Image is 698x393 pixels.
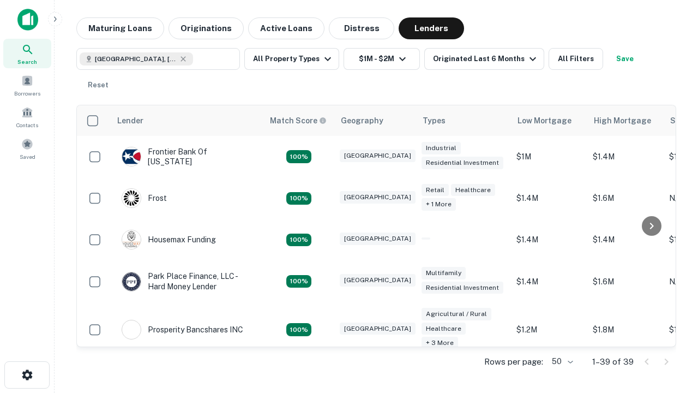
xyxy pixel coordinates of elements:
div: Matching Properties: 4, hasApolloMatch: undefined [286,234,311,247]
p: 1–39 of 39 [592,355,634,368]
div: Types [423,114,446,127]
span: Borrowers [14,89,40,98]
a: Search [3,39,51,68]
div: Lender [117,114,143,127]
img: picture [122,272,141,291]
td: $1.4M [511,177,587,219]
button: Lenders [399,17,464,39]
th: Capitalize uses an advanced AI algorithm to match your search with the best lender. The match sco... [263,105,334,136]
span: Saved [20,152,35,161]
div: High Mortgage [594,114,651,127]
span: Search [17,57,37,66]
span: Contacts [16,121,38,129]
td: $1.2M [511,302,587,358]
img: capitalize-icon.png [17,9,38,31]
img: picture [122,189,141,207]
div: Matching Properties: 4, hasApolloMatch: undefined [286,192,311,205]
div: Park Place Finance, LLC - Hard Money Lender [122,271,252,291]
div: Residential Investment [422,157,503,169]
iframe: Chat Widget [643,271,698,323]
div: [GEOGRAPHIC_DATA] [340,233,416,245]
p: Rows per page: [484,355,543,368]
button: Maturing Loans [76,17,164,39]
img: picture [122,230,141,249]
div: Matching Properties: 4, hasApolloMatch: undefined [286,275,311,288]
div: Housemax Funding [122,230,216,249]
th: Geography [334,105,416,136]
div: Low Mortgage [518,114,571,127]
div: Retail [422,184,449,196]
th: Types [416,105,511,136]
th: Lender [111,105,263,136]
th: Low Mortgage [511,105,587,136]
img: picture [122,320,141,339]
div: Capitalize uses an advanced AI algorithm to match your search with the best lender. The match sco... [270,115,327,127]
td: $1.4M [587,136,664,177]
div: [GEOGRAPHIC_DATA] [340,274,416,287]
div: Geography [341,114,383,127]
h6: Match Score [270,115,324,127]
button: $1M - $2M [344,48,420,70]
img: picture [122,147,141,166]
div: [GEOGRAPHIC_DATA] [340,150,416,162]
button: All Property Types [244,48,339,70]
div: Healthcare [422,323,466,335]
div: [GEOGRAPHIC_DATA] [340,323,416,335]
button: Originations [169,17,244,39]
th: High Mortgage [587,105,664,136]
div: Healthcare [451,184,495,196]
button: Originated Last 6 Months [424,48,544,70]
button: Reset [81,74,116,96]
td: $1.8M [587,302,664,358]
div: Matching Properties: 4, hasApolloMatch: undefined [286,150,311,163]
div: + 1 more [422,198,456,211]
button: All Filters [549,48,603,70]
div: Multifamily [422,267,466,279]
div: Originated Last 6 Months [433,52,539,65]
td: $1.4M [587,219,664,260]
div: Industrial [422,142,461,154]
div: + 3 more [422,337,458,349]
button: Distress [329,17,394,39]
div: 50 [547,354,575,370]
a: Saved [3,134,51,163]
div: Prosperity Bancshares INC [122,320,243,340]
div: Agricultural / Rural [422,308,491,320]
span: [GEOGRAPHIC_DATA], [GEOGRAPHIC_DATA], [GEOGRAPHIC_DATA] [95,54,177,64]
td: $1.4M [511,219,587,260]
td: $1.4M [511,260,587,302]
td: $1.6M [587,260,664,302]
td: $1.6M [587,177,664,219]
a: Contacts [3,102,51,132]
div: [GEOGRAPHIC_DATA] [340,191,416,204]
div: Residential Investment [422,282,503,294]
button: Active Loans [248,17,324,39]
button: Save your search to get updates of matches that match your search criteria. [607,48,642,70]
div: Frontier Bank Of [US_STATE] [122,147,252,166]
div: Frost [122,188,167,208]
td: $1M [511,136,587,177]
a: Borrowers [3,70,51,100]
div: Matching Properties: 7, hasApolloMatch: undefined [286,323,311,336]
